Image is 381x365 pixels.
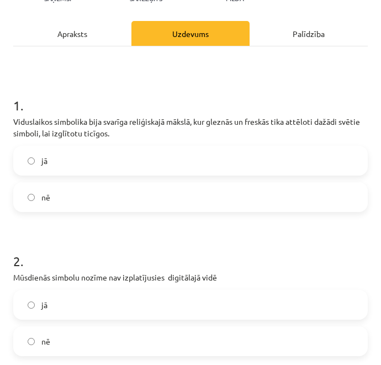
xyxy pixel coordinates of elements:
[41,155,47,167] span: jā
[13,78,368,113] h1: 1 .
[13,21,131,46] div: Apraksts
[41,299,47,311] span: jā
[28,301,35,309] input: jā
[41,192,50,203] span: nē
[13,116,368,139] p: Viduslaikos simbolika bija svarīga reliģiskajā mākslā, kur gleznās un freskās tika attēloti dažād...
[13,272,368,283] p: Mūsdienās simbolu nozīme nav izplatījusies digitālajā vidē
[250,21,368,46] div: Palīdzība
[131,21,250,46] div: Uzdevums
[41,336,50,347] span: nē
[28,338,35,345] input: nē
[28,194,35,201] input: nē
[28,157,35,165] input: jā
[13,234,368,268] h1: 2 .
